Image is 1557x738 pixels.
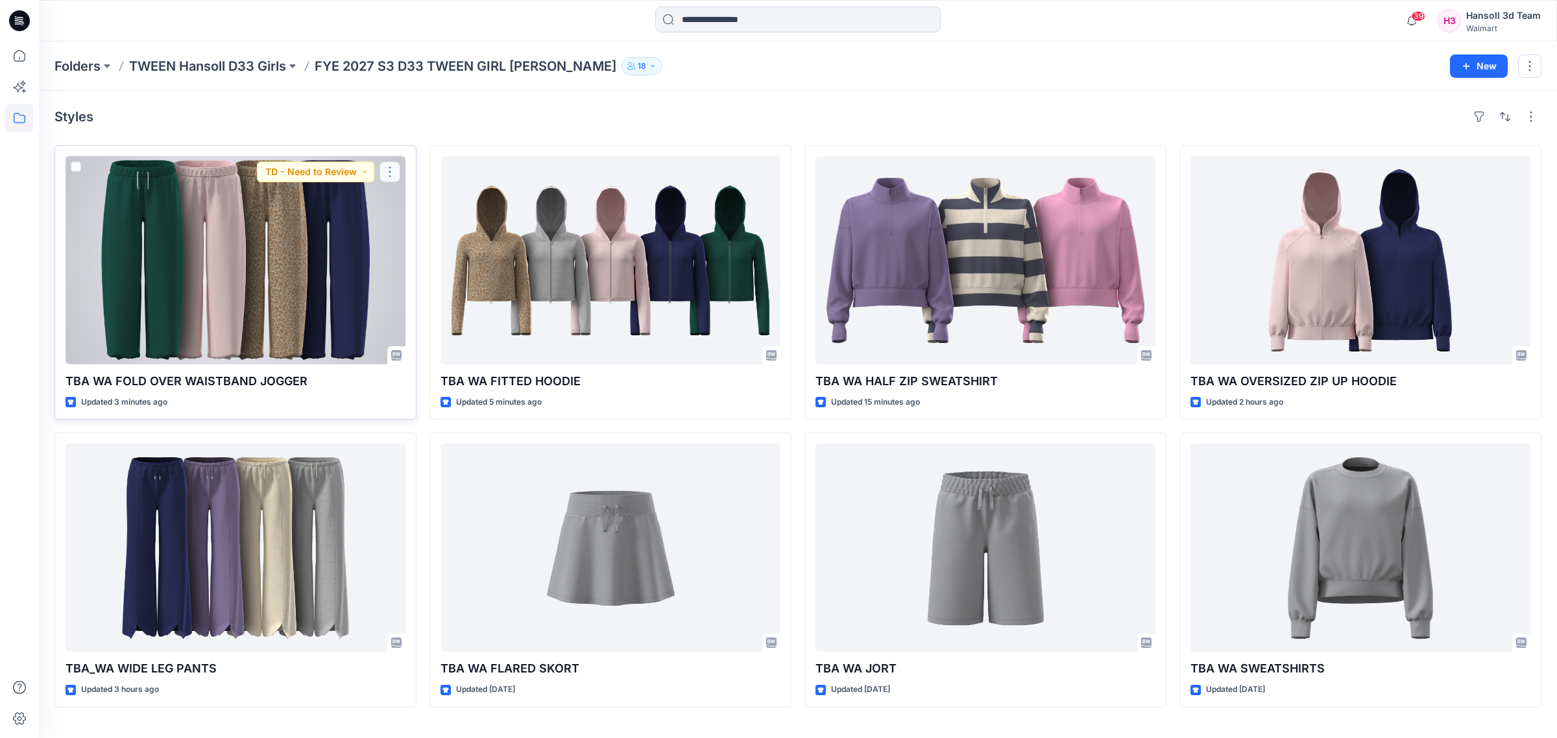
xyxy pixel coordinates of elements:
[456,396,542,409] p: Updated 5 minutes ago
[81,683,159,696] p: Updated 3 hours ago
[441,372,780,390] p: TBA WA FITTED HOODIE
[66,444,405,652] a: TBA_WA WIDE LEG PANTS
[1206,396,1283,409] p: Updated 2 hours ago
[815,372,1155,390] p: TBA WA HALF ZIP SWEATSHIRT
[1411,11,1425,21] span: 39
[1450,54,1508,78] button: New
[1190,660,1530,678] p: TBA WA SWEATSHIRTS
[1206,683,1265,696] p: Updated [DATE]
[54,57,101,75] a: Folders
[1466,23,1541,33] div: Walmart
[441,156,780,364] a: TBA WA FITTED HOODIE
[815,660,1155,678] p: TBA WA JORT
[1190,372,1530,390] p: TBA WA OVERSIZED ZIP UP HOODIE
[831,396,920,409] p: Updated 15 minutes ago
[815,156,1155,364] a: TBA WA HALF ZIP SWEATSHIRT
[315,57,616,75] p: FYE 2027 S3 D33 TWEEN GIRL [PERSON_NAME]
[441,660,780,678] p: TBA WA FLARED SKORT
[66,372,405,390] p: TBA WA FOLD OVER WAISTBAND JOGGER
[1190,444,1530,652] a: TBA WA SWEATSHIRTS
[81,396,167,409] p: Updated 3 minutes ago
[66,660,405,678] p: TBA_WA WIDE LEG PANTS
[54,109,93,125] h4: Styles
[456,683,515,696] p: Updated [DATE]
[1190,156,1530,364] a: TBA WA OVERSIZED ZIP UP HOODIE
[815,444,1155,652] a: TBA WA JORT
[1438,9,1461,32] div: H3
[831,683,890,696] p: Updated [DATE]
[1466,8,1541,23] div: Hansoll 3d Team
[638,59,646,73] p: 18
[66,156,405,364] a: TBA WA FOLD OVER WAISTBAND JOGGER
[622,57,662,75] button: 18
[129,57,286,75] a: TWEEN Hansoll D33 Girls
[441,444,780,652] a: TBA WA FLARED SKORT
